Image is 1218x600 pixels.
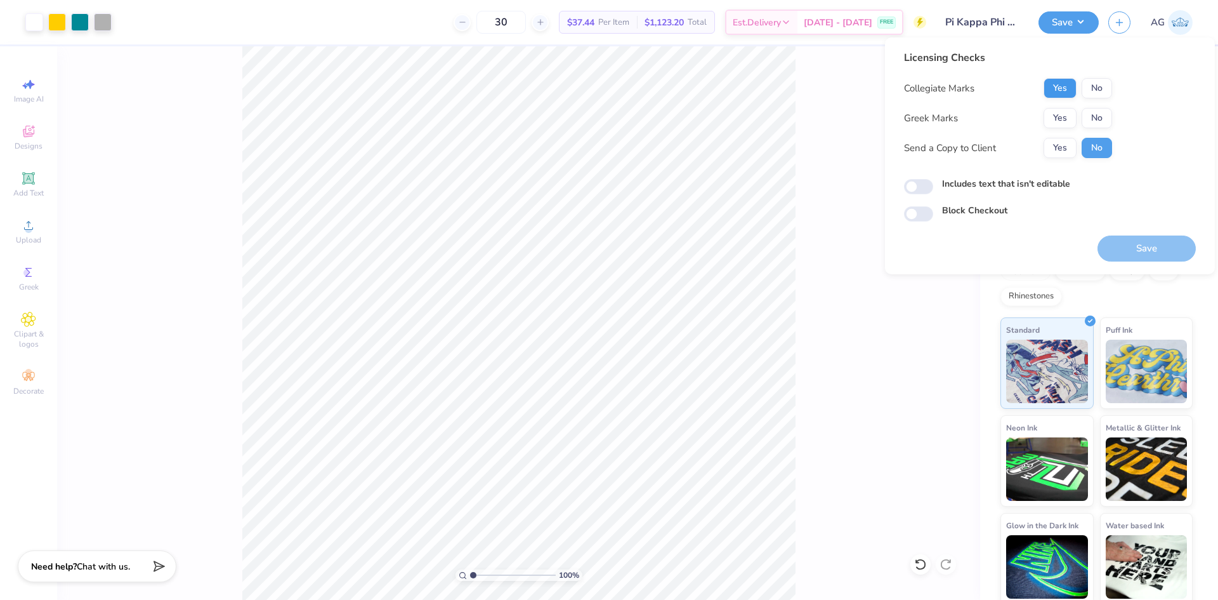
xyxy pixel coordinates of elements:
span: $37.44 [567,16,594,29]
span: $1,123.20 [645,16,684,29]
button: Yes [1044,138,1077,158]
div: Send a Copy to Client [904,141,996,156]
span: Per Item [598,16,629,29]
span: Add Text [13,188,44,198]
span: Neon Ink [1006,421,1037,434]
div: Licensing Checks [904,50,1112,65]
button: No [1082,138,1112,158]
button: No [1082,108,1112,128]
button: No [1082,78,1112,98]
a: AG [1151,10,1193,35]
label: Block Checkout [942,204,1007,217]
img: Puff Ink [1106,340,1188,403]
span: Clipart & logos [6,329,51,349]
span: Upload [16,235,41,245]
button: Yes [1044,108,1077,128]
span: Water based Ink [1106,519,1164,532]
span: AG [1151,15,1165,30]
span: FREE [880,18,893,27]
input: – – [476,11,526,34]
span: Metallic & Glitter Ink [1106,421,1181,434]
span: [DATE] - [DATE] [804,16,872,29]
span: Decorate [13,386,44,396]
span: Glow in the Dark Ink [1006,519,1078,532]
img: Standard [1006,340,1088,403]
span: Standard [1006,323,1040,337]
strong: Need help? [31,561,77,573]
span: Greek [19,282,39,292]
span: Est. Delivery [733,16,781,29]
input: Untitled Design [936,10,1029,35]
span: 100 % [559,570,579,581]
img: Glow in the Dark Ink [1006,535,1088,599]
button: Save [1038,11,1099,34]
div: Greek Marks [904,111,958,126]
span: Total [688,16,707,29]
span: Chat with us. [77,561,130,573]
label: Includes text that isn't editable [942,177,1070,190]
div: Rhinestones [1000,287,1062,306]
span: Puff Ink [1106,323,1132,337]
img: Water based Ink [1106,535,1188,599]
img: Metallic & Glitter Ink [1106,437,1188,501]
img: Aljosh Eyron Garcia [1168,10,1193,35]
img: Neon Ink [1006,437,1088,501]
div: Collegiate Marks [904,81,974,96]
span: Image AI [14,94,44,104]
button: Yes [1044,78,1077,98]
span: Designs [15,141,43,151]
